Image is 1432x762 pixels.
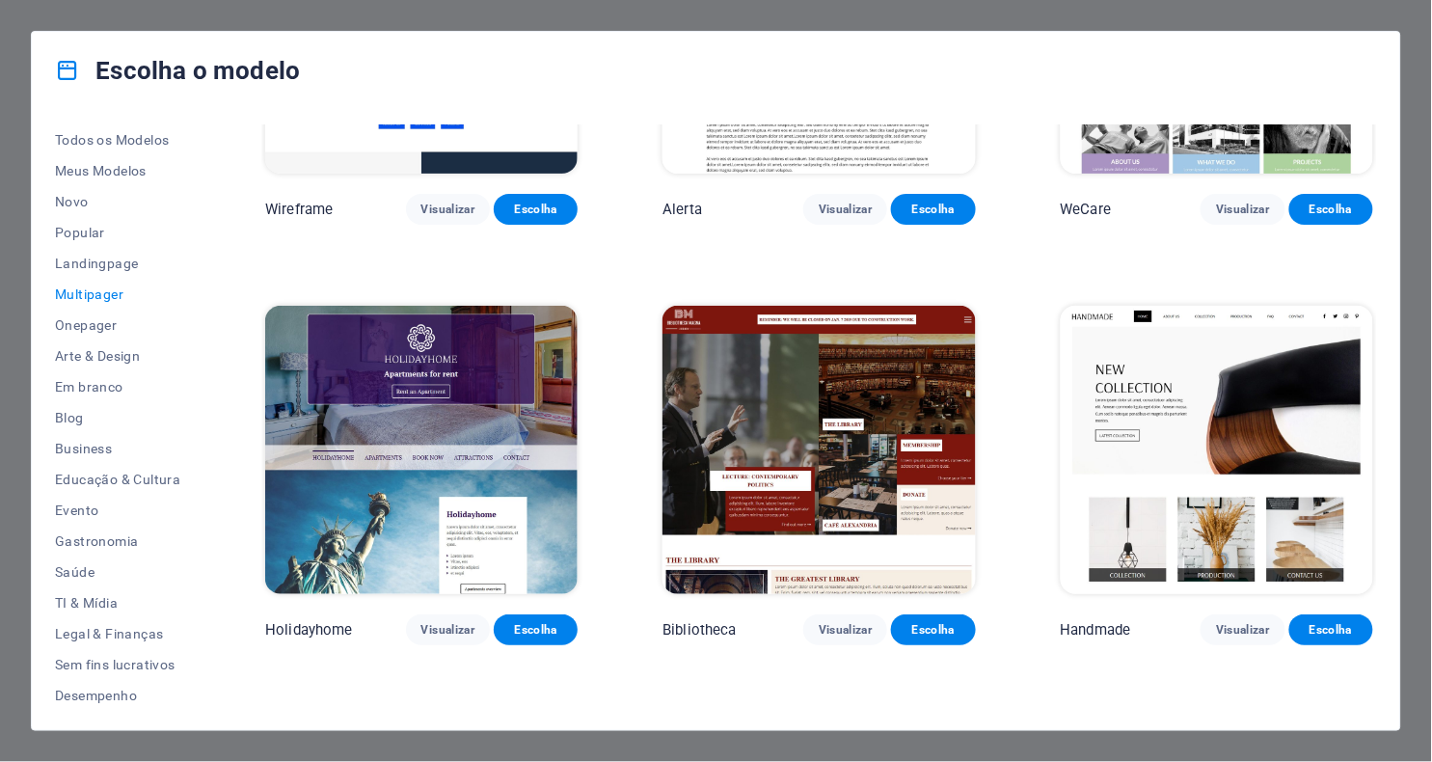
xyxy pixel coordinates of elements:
p: WeCare [1061,200,1112,219]
button: Em branco [55,371,180,402]
span: Educação & Cultura [55,472,180,487]
span: Legal & Finanças [55,626,180,641]
span: Evento [55,503,180,518]
button: Landingpage [55,248,180,279]
span: Escolha [1305,622,1358,638]
button: TI & Mídia [55,587,180,618]
span: Visualizar [421,202,474,217]
h4: Escolha o modelo [55,55,300,86]
button: Visualizar [1201,194,1284,225]
span: Multipager [55,286,180,302]
span: Todos os Modelos [55,132,180,148]
p: Handmade [1061,620,1131,640]
span: Sem fins lucrativos [55,657,180,672]
span: Escolha [906,202,959,217]
button: Escolha [1289,614,1373,645]
button: Meus Modelos [55,155,180,186]
button: Evento [55,495,180,526]
span: Escolha [509,622,562,638]
span: Gastronomia [55,533,180,549]
button: Arte & Design [55,340,180,371]
p: Holidayhome [265,620,353,640]
span: Escolha [1305,202,1358,217]
span: Onepager [55,317,180,333]
span: Meus Modelos [55,163,180,178]
button: Visualizar [803,614,887,645]
button: Visualizar [406,614,490,645]
span: TI & Mídia [55,595,180,611]
span: Popular [55,225,180,240]
button: Business [55,433,180,464]
span: Desempenho [55,688,180,703]
button: Onepager [55,310,180,340]
img: Holidayhome [265,306,578,594]
button: Visualizar [1201,614,1284,645]
span: Escolha [906,622,959,638]
img: Handmade [1061,306,1373,594]
button: Sem fins lucrativos [55,649,180,680]
button: Escolha [891,614,975,645]
span: Visualizar [819,622,872,638]
button: Escolha [494,614,578,645]
span: Blog [55,410,180,425]
button: Desempenho [55,680,180,711]
span: Visualizar [1216,202,1269,217]
button: Blog [55,402,180,433]
span: Escolha [509,202,562,217]
button: Visualizar [803,194,887,225]
button: Multipager [55,279,180,310]
button: Visualizar [406,194,490,225]
button: Legal & Finanças [55,618,180,649]
p: Wireframe [265,200,333,219]
button: Gastronomia [55,526,180,557]
span: Business [55,441,180,456]
button: Escolha [891,194,975,225]
button: Todos os Modelos [55,124,180,155]
span: Em branco [55,379,180,395]
span: Visualizar [819,202,872,217]
p: Bibliotheca [662,620,737,640]
button: Popular [55,217,180,248]
button: Saúde [55,557,180,587]
span: Landingpage [55,256,180,271]
button: Escolha [494,194,578,225]
span: Novo [55,194,180,209]
p: Alerta [662,200,702,219]
span: Saúde [55,564,180,580]
button: Educação & Cultura [55,464,180,495]
span: Visualizar [1216,622,1269,638]
span: Visualizar [421,622,474,638]
button: Novo [55,186,180,217]
button: Escolha [1289,194,1373,225]
img: Bibliotheca [662,306,975,594]
span: Arte & Design [55,348,180,364]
